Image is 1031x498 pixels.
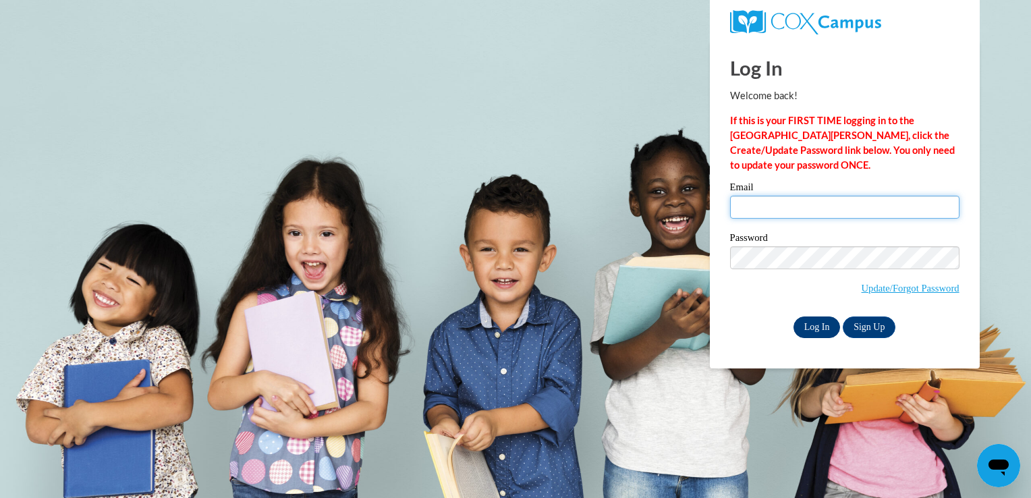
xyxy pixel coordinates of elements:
[730,10,959,34] a: COX Campus
[730,115,955,171] strong: If this is your FIRST TIME logging in to the [GEOGRAPHIC_DATA][PERSON_NAME], click the Create/Upd...
[843,316,895,338] a: Sign Up
[862,283,959,294] a: Update/Forgot Password
[730,182,959,196] label: Email
[977,444,1020,487] iframe: Button to launch messaging window
[730,88,959,103] p: Welcome back!
[730,54,959,82] h1: Log In
[730,233,959,246] label: Password
[730,10,881,34] img: COX Campus
[793,316,841,338] input: Log In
